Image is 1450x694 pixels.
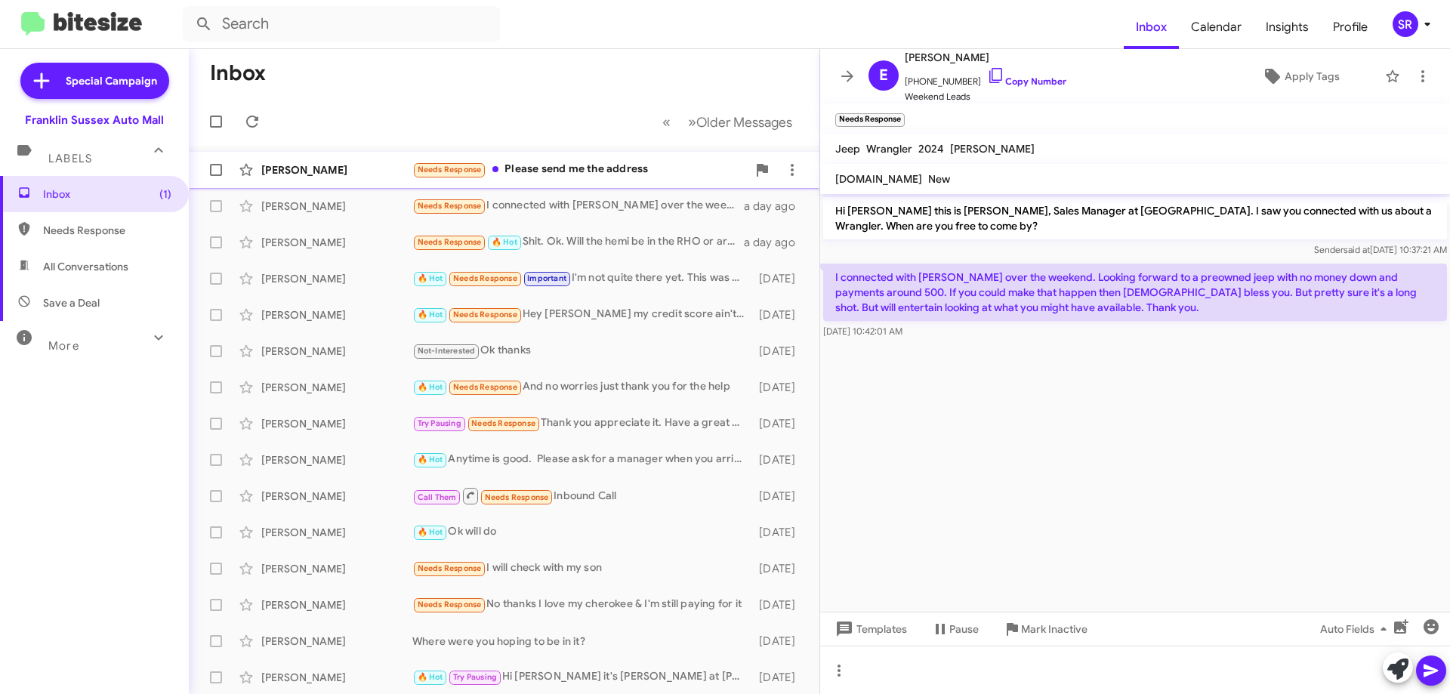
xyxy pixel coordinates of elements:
span: Needs Response [418,237,482,247]
h1: Inbox [210,61,266,85]
input: Search [183,6,500,42]
span: Needs Response [471,418,535,428]
div: [DATE] [751,634,807,649]
button: Previous [653,106,680,137]
span: Inbox [43,187,171,202]
span: Needs Response [418,563,482,573]
div: I connected with [PERSON_NAME] over the weekend. Looking forward to a preowned jeep with no money... [412,197,744,214]
div: [DATE] [751,597,807,612]
span: Wrangler [866,142,912,156]
div: [PERSON_NAME] [261,489,412,504]
div: And no worries just thank you for the help [412,378,751,396]
button: Pause [919,615,991,643]
div: Anytime is good. Please ask for a manager when you arrive. [412,451,751,468]
span: Templates [832,615,907,643]
span: » [688,113,696,131]
span: Try Pausing [418,418,461,428]
span: 🔥 Hot [418,527,443,537]
span: (1) [159,187,171,202]
span: Weekend Leads [905,89,1066,104]
div: [PERSON_NAME] [261,670,412,685]
div: a day ago [744,235,807,250]
button: Auto Fields [1308,615,1405,643]
div: [PERSON_NAME] [261,235,412,250]
div: [PERSON_NAME] [261,199,412,214]
span: Needs Response [43,223,171,238]
div: [DATE] [751,670,807,685]
span: 🔥 Hot [418,310,443,319]
span: Call Them [418,492,457,502]
span: Auto Fields [1320,615,1393,643]
div: [DATE] [751,416,807,431]
small: Needs Response [835,113,905,127]
div: [PERSON_NAME] [261,634,412,649]
div: [DATE] [751,380,807,395]
button: Mark Inactive [991,615,1100,643]
button: Templates [820,615,919,643]
a: Special Campaign [20,63,169,99]
span: Jeep [835,142,860,156]
span: Needs Response [418,600,482,609]
span: [PHONE_NUMBER] [905,66,1066,89]
div: I'm not quite there yet. This was a four year lease. And thank you I appreciate that. [412,270,751,287]
span: 2024 [918,142,944,156]
p: Hi [PERSON_NAME] this is [PERSON_NAME], Sales Manager at [GEOGRAPHIC_DATA]. I saw you connected w... [823,197,1447,239]
span: Save a Deal [43,295,100,310]
div: [PERSON_NAME] [261,307,412,322]
span: 🔥 Hot [492,237,517,247]
span: E [879,63,888,88]
span: Important [527,273,566,283]
div: [DATE] [751,525,807,540]
span: Needs Response [453,310,517,319]
div: [PERSON_NAME] [261,416,412,431]
div: [PERSON_NAME] [261,271,412,286]
span: [DATE] 10:42:01 AM [823,325,902,337]
div: Please send me the address [412,161,747,178]
div: Hey [PERSON_NAME] my credit score ain't good it's like 604 is it worth me coming down there or no... [412,306,751,323]
span: 🔥 Hot [418,672,443,682]
button: Apply Tags [1223,63,1377,90]
span: Needs Response [485,492,549,502]
span: Calendar [1179,5,1254,49]
nav: Page navigation example [654,106,801,137]
div: [DATE] [751,489,807,504]
button: SR [1380,11,1433,37]
span: Pause [949,615,979,643]
span: Special Campaign [66,73,157,88]
span: Mark Inactive [1021,615,1087,643]
div: I will check with my son [412,560,751,577]
span: Needs Response [453,382,517,392]
a: Insights [1254,5,1321,49]
span: 🔥 Hot [418,273,443,283]
div: Inbound Call [412,486,751,505]
div: Ok thanks [412,342,751,359]
div: [PERSON_NAME] [261,380,412,395]
div: Shit. Ok. Will the hemi be in the RHO or are they sticking with the turbo 6 [412,233,744,251]
span: Needs Response [453,273,517,283]
span: 🔥 Hot [418,455,443,464]
span: Not-Interested [418,346,476,356]
span: Apply Tags [1285,63,1340,90]
div: [DATE] [751,271,807,286]
span: New [928,172,950,186]
div: Franklin Sussex Auto Mall [25,113,164,128]
span: Sender [DATE] 10:37:21 AM [1314,244,1447,255]
span: Older Messages [696,114,792,131]
button: Next [679,106,801,137]
div: Hi [PERSON_NAME] it's [PERSON_NAME] at [PERSON_NAME][GEOGRAPHIC_DATA]. Don't miss out on these ex... [412,668,751,686]
span: Needs Response [418,165,482,174]
div: [PERSON_NAME] [261,162,412,177]
div: [DATE] [751,452,807,467]
span: Labels [48,152,92,165]
span: All Conversations [43,259,128,274]
span: said at [1344,244,1370,255]
span: Needs Response [418,201,482,211]
div: [DATE] [751,344,807,359]
div: [PERSON_NAME] [261,561,412,576]
div: [DATE] [751,307,807,322]
span: [PERSON_NAME] [950,142,1035,156]
span: 🔥 Hot [418,382,443,392]
span: [PERSON_NAME] [905,48,1066,66]
div: a day ago [744,199,807,214]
